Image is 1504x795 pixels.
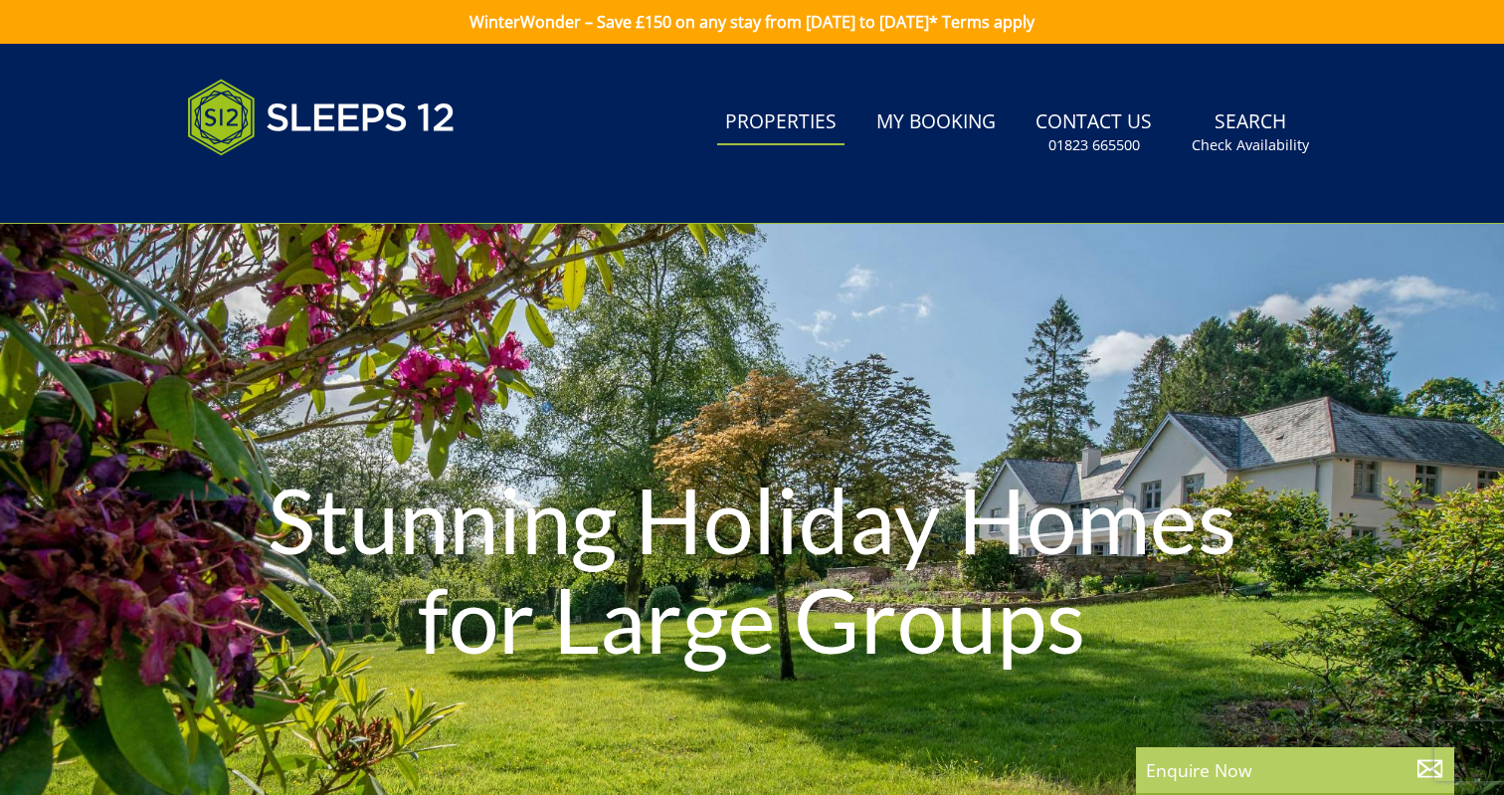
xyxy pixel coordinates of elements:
a: SearchCheck Availability [1184,100,1317,165]
a: My Booking [868,100,1004,145]
a: Properties [717,100,845,145]
img: Sleeps 12 [187,68,456,167]
p: Enquire Now [1146,757,1444,783]
a: Contact Us01823 665500 [1028,100,1160,165]
small: Check Availability [1192,135,1309,155]
small: 01823 665500 [1048,135,1140,155]
iframe: Customer reviews powered by Trustpilot [177,179,386,196]
h1: Stunning Holiday Homes for Large Groups [226,430,1278,708]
